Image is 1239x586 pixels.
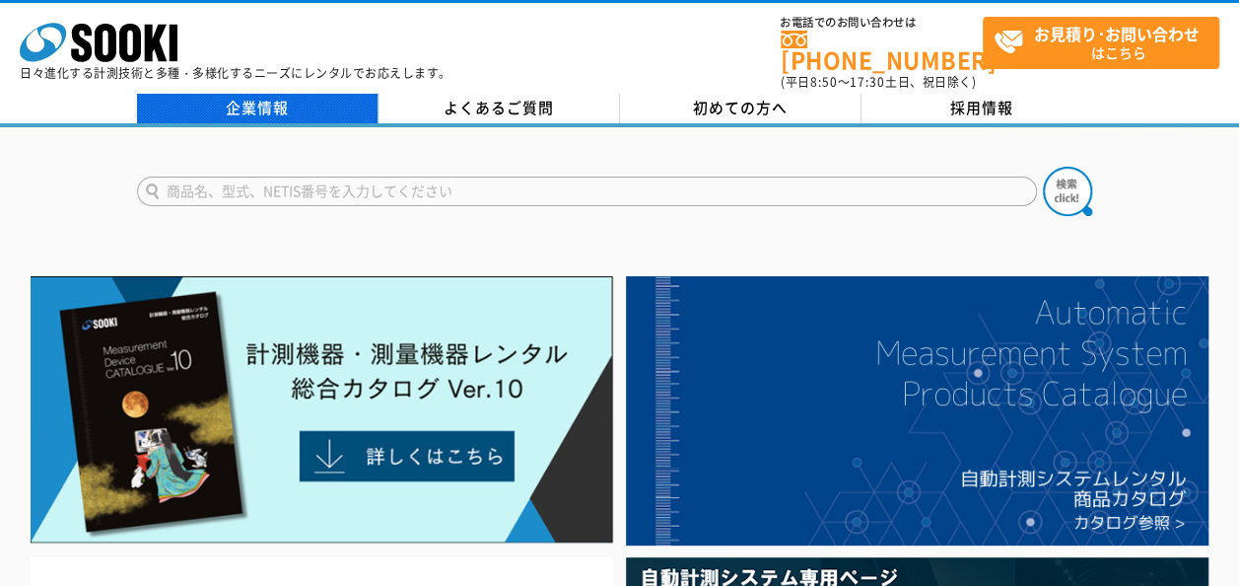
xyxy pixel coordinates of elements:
[983,17,1219,69] a: お見積り･お問い合わせはこちら
[994,18,1218,67] span: はこちら
[861,94,1103,123] a: 採用情報
[693,97,788,118] span: 初めての方へ
[620,94,861,123] a: 初めての方へ
[379,94,620,123] a: よくあるご質問
[781,73,976,91] span: (平日 ～ 土日、祝日除く)
[1043,167,1092,216] img: btn_search.png
[781,17,983,29] span: お電話でのお問い合わせは
[31,276,613,544] img: Catalog Ver10
[1034,22,1200,45] strong: お見積り･お問い合わせ
[137,177,1037,206] input: 商品名、型式、NETIS番号を入力してください
[626,276,1208,546] img: 自動計測システムカタログ
[810,73,838,91] span: 8:50
[20,67,451,79] p: 日々進化する計測技術と多種・多様化するニーズにレンタルでお応えします。
[137,94,379,123] a: 企業情報
[781,31,983,71] a: [PHONE_NUMBER]
[850,73,885,91] span: 17:30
